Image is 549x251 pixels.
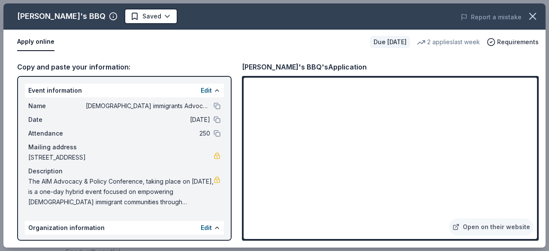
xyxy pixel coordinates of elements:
div: Due [DATE] [370,36,410,48]
div: Event information [25,84,224,97]
span: 250 [86,128,210,139]
div: Description [28,166,220,176]
span: [STREET_ADDRESS] [28,152,214,163]
button: Edit [201,223,212,233]
div: [PERSON_NAME]'s BBQ [17,9,106,23]
div: Organization information [25,221,224,235]
div: Mailing address [28,142,220,152]
span: Name [28,101,86,111]
span: [DEMOGRAPHIC_DATA] Immigrant Collective Inc [86,238,210,248]
button: Report a mistake [461,12,522,22]
div: [PERSON_NAME]'s BBQ's Application [242,61,367,73]
a: Open on their website [449,218,534,236]
div: 2 applies last week [417,37,480,47]
button: Apply online [17,33,54,51]
button: Edit [201,85,212,96]
span: [DEMOGRAPHIC_DATA] immigrants Advocacy summit [86,101,210,111]
span: [DATE] [86,115,210,125]
button: Saved [124,9,178,24]
div: Copy and paste your information: [17,61,232,73]
span: Attendance [28,128,86,139]
button: Requirements [487,37,539,47]
span: Requirements [497,37,539,47]
span: Date [28,115,86,125]
span: The AIM Advocacy & Policy Conference, taking place on [DATE], is a one-day hybrid event focused o... [28,176,214,207]
span: Name [28,238,86,248]
span: Saved [142,11,161,21]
